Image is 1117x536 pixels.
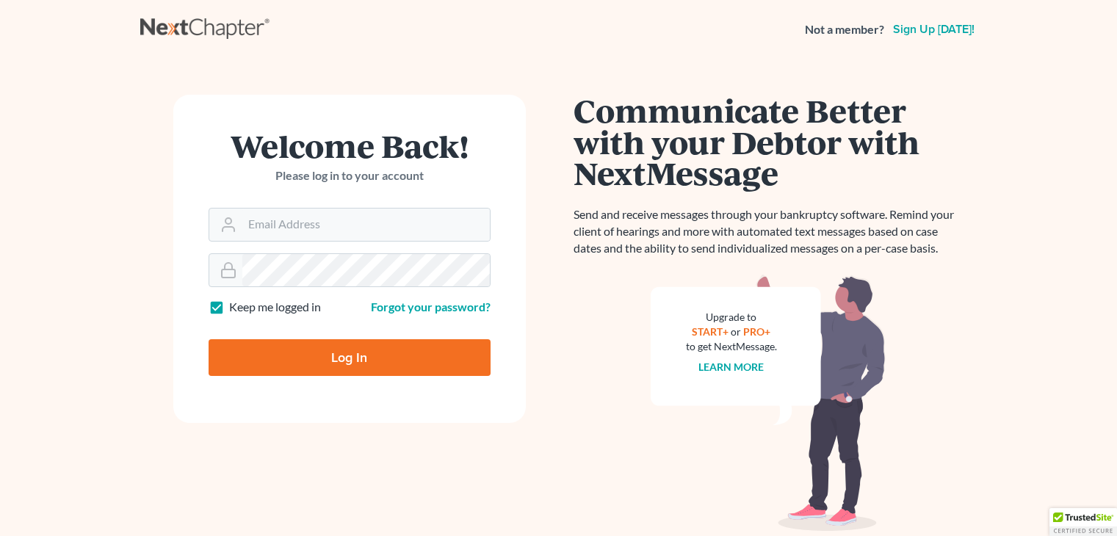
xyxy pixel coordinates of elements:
a: Forgot your password? [371,300,491,314]
p: Please log in to your account [209,167,491,184]
a: START+ [692,325,729,338]
p: Send and receive messages through your bankruptcy software. Remind your client of hearings and mo... [574,206,963,257]
div: Upgrade to [686,310,777,325]
a: Sign up [DATE]! [890,23,977,35]
label: Keep me logged in [229,299,321,316]
a: Learn more [698,361,764,373]
span: or [731,325,741,338]
a: PRO+ [743,325,770,338]
div: TrustedSite Certified [1049,508,1117,536]
h1: Communicate Better with your Debtor with NextMessage [574,95,963,189]
input: Email Address [242,209,490,241]
h1: Welcome Back! [209,130,491,162]
strong: Not a member? [805,21,884,38]
div: to get NextMessage. [686,339,777,354]
input: Log In [209,339,491,376]
img: nextmessage_bg-59042aed3d76b12b5cd301f8e5b87938c9018125f34e5fa2b7a6b67550977c72.svg [651,275,886,532]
